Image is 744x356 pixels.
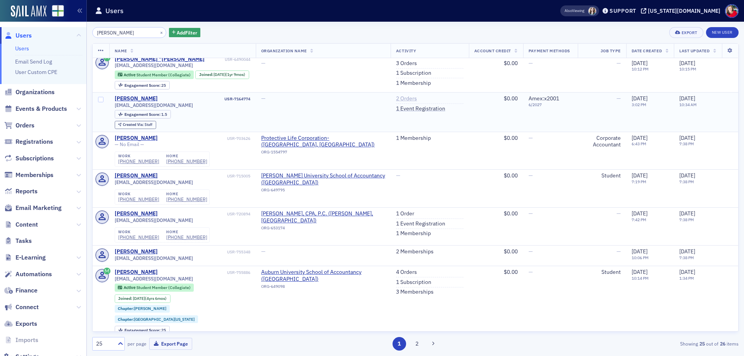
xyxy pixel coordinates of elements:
div: [PHONE_NUMBER] [118,196,159,202]
span: — No Email — [115,141,144,147]
div: [PHONE_NUMBER] [166,234,207,240]
span: Organization Name [261,48,307,53]
a: User Custom CPE [15,69,57,76]
span: Registrations [15,138,53,146]
time: 7:19 PM [632,179,646,184]
div: Export [682,31,697,35]
span: [DATE] [632,60,648,67]
span: Name [115,48,127,53]
span: [EMAIL_ADDRESS][DOMAIN_NAME] [115,62,193,68]
a: 1 Event Registration [396,105,445,112]
span: Reports [15,187,38,196]
div: [PHONE_NUMBER] [166,196,207,202]
a: Users [4,31,32,40]
span: Content [15,220,38,229]
a: [PERSON_NAME] [115,269,158,276]
div: Engagement Score: 1.5 [115,110,171,119]
div: Created Via: Staff [115,121,156,129]
time: 10:15 PM [679,67,696,72]
span: — [617,95,621,102]
span: Last Updated [679,48,710,53]
span: — [261,60,265,67]
time: 10:12 PM [632,67,649,72]
span: Profile [725,4,739,18]
span: Active [124,285,136,290]
a: [PERSON_NAME] [115,248,158,255]
a: Active Student Member (Collegiate) [118,72,190,77]
div: [PERSON_NAME] [115,172,158,179]
span: [DATE] [679,60,695,67]
time: 1:34 PM [679,275,694,281]
span: $0.00 [504,268,518,275]
a: 4 Orders [396,269,417,276]
div: USR-720894 [159,212,250,217]
div: ORG-649098 [261,284,385,292]
time: 10:06 PM [632,255,649,260]
a: 2 Orders [396,95,417,102]
div: Student [583,269,621,276]
span: Protective Life Corporation- (Birmingham, AL) [261,135,385,148]
div: [PERSON_NAME] "[PERSON_NAME] [115,56,205,63]
time: 7:38 PM [679,141,694,146]
a: Users [15,45,29,52]
a: 3 Memberships [396,289,434,296]
div: 1.5 [124,112,167,117]
span: — [617,60,621,67]
a: [PERSON_NAME] [115,210,158,217]
a: [PERSON_NAME] [115,95,158,102]
strong: 25 [698,340,706,347]
span: — [529,268,533,275]
div: Active: Active: Student Member (Collegiate) [115,71,194,79]
span: — [529,134,533,141]
span: Engagement Score : [124,327,161,333]
div: Engagement Score: 25 [115,326,170,334]
span: [DATE] [679,172,695,179]
span: Account Credit [474,48,511,53]
span: Student Member (Collegiate) [136,72,191,77]
time: 3:02 PM [632,102,646,107]
span: Events & Products [15,105,67,113]
span: — [529,60,533,67]
span: Subscriptions [15,154,54,163]
span: $0.00 [504,95,518,102]
div: [PERSON_NAME] [115,135,158,142]
span: [EMAIL_ADDRESS][DOMAIN_NAME] [115,102,193,108]
span: Imports [15,336,38,344]
div: 25 [124,83,166,88]
span: Date Created [632,48,662,53]
span: Troy University School of Accountancy (Troy) [261,172,385,186]
a: 1 Membership [396,230,431,237]
span: Amex : x2001 [529,95,559,102]
a: Reports [4,187,38,196]
a: Connect [4,303,39,311]
a: New User [706,27,739,38]
span: $0.00 [504,210,518,217]
a: 1 Order [396,210,414,217]
a: 1 Membership [396,80,431,87]
a: Imports [4,336,38,344]
span: Viewing [565,8,584,14]
a: 1 Subscription [396,279,431,286]
span: Engagement Score : [124,112,161,117]
span: Auburn University School of Accountancy (Auburn) [261,269,385,282]
a: Protective Life Corporation- ([GEOGRAPHIC_DATA], [GEOGRAPHIC_DATA]) [261,135,385,148]
div: (1yr 9mos) [214,72,245,77]
a: 1 Subscription [396,70,431,77]
img: SailAMX [11,5,46,18]
span: [DATE] [679,134,695,141]
span: Memberships [15,171,53,179]
span: — [261,95,265,102]
div: home [166,154,207,158]
a: Finance [4,286,38,295]
div: Active: Active: Student Member (Collegiate) [115,284,194,291]
span: — [396,172,400,179]
a: 2 Memberships [396,248,434,255]
span: — [529,172,533,179]
a: Orders [4,121,34,130]
a: [PHONE_NUMBER] [118,158,159,164]
time: 10:14 PM [632,275,649,281]
a: Memberships [4,171,53,179]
